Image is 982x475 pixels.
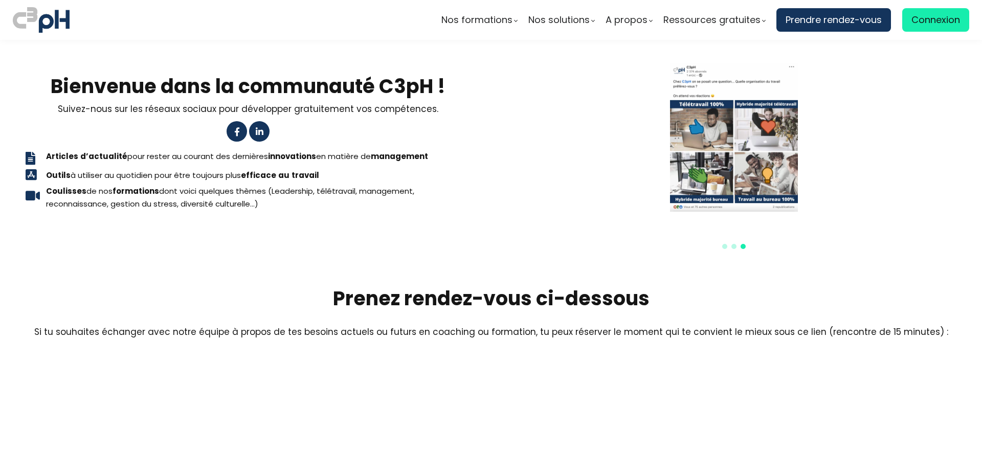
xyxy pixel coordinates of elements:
[606,12,648,28] span: A propos
[241,170,276,180] b: efficace
[670,63,798,212] img: a0e6a68d2f269df908d742dad88cfe1a.jpeg
[26,102,471,116] div: Suivez-nous sur les réseaux sociaux pour développer gratuitement vos compétences.
[38,150,428,163] div: pour rester au courant des dernières en matière de
[268,151,316,162] b: innovations
[292,170,319,180] b: travail
[528,12,590,28] span: Nos solutions
[113,186,159,196] b: formations
[80,151,127,162] b: d’actualité
[278,170,289,180] b: au
[38,185,471,211] div: de nos dont voici quelques thèmes (Leadership, télétravail, management, reconnaissance, gestion d...
[663,12,761,28] span: Ressources gratuites
[776,8,891,32] a: Prendre rendez-vous
[13,5,70,35] img: logo C3PH
[911,12,960,28] span: Connexion
[26,73,471,99] h2: Bienvenue dans la communauté C3pH !
[441,12,512,28] span: Nos formations
[371,151,428,162] b: management
[13,325,969,339] div: Si tu souhaites échanger avec notre équipe à propos de tes besoins actuels ou futurs en coaching ...
[46,170,71,180] b: Outils
[786,12,882,28] span: Prendre rendez-vous
[46,186,86,196] b: Coulisses
[46,151,78,162] b: Articles
[38,169,319,182] div: à utiliser au quotidien pour être toujours plus
[902,8,969,32] a: Connexion
[13,285,969,312] h3: Prenez rendez-vous ci-dessous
